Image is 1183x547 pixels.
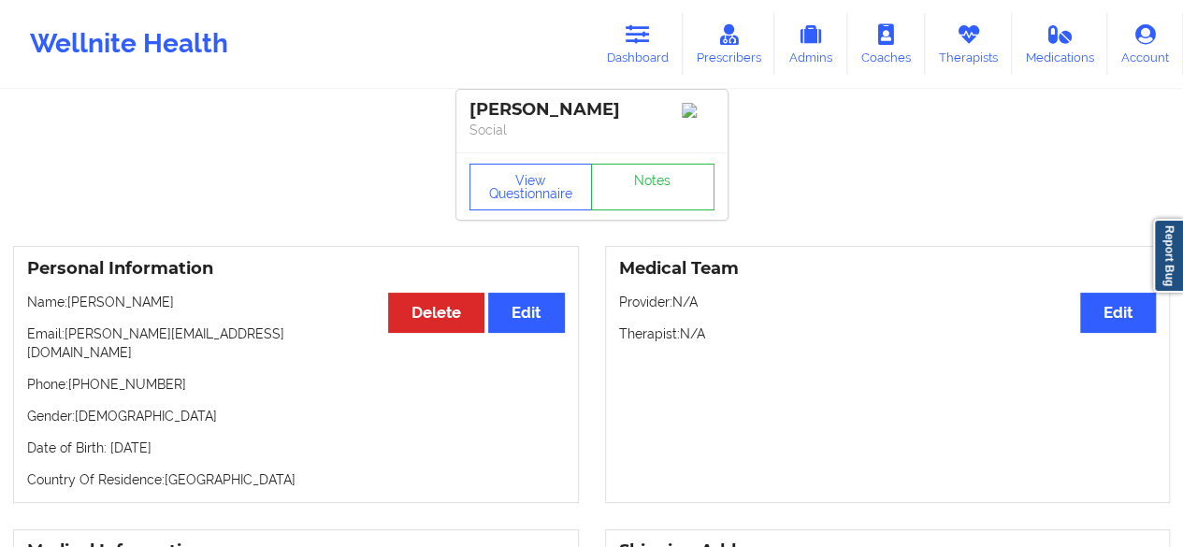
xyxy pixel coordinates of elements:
[774,13,847,75] a: Admins
[619,293,1157,311] p: Provider: N/A
[27,470,565,489] p: Country Of Residence: [GEOGRAPHIC_DATA]
[682,103,714,118] img: Image%2Fplaceholer-image.png
[469,99,714,121] div: [PERSON_NAME]
[619,258,1157,280] h3: Medical Team
[469,121,714,139] p: Social
[1012,13,1108,75] a: Medications
[619,324,1157,343] p: Therapist: N/A
[27,439,565,457] p: Date of Birth: [DATE]
[388,293,484,333] button: Delete
[1080,293,1156,333] button: Edit
[27,293,565,311] p: Name: [PERSON_NAME]
[847,13,925,75] a: Coaches
[683,13,775,75] a: Prescribers
[27,375,565,394] p: Phone: [PHONE_NUMBER]
[27,258,565,280] h3: Personal Information
[469,164,593,210] button: View Questionnaire
[27,324,565,362] p: Email: [PERSON_NAME][EMAIL_ADDRESS][DOMAIN_NAME]
[1107,13,1183,75] a: Account
[593,13,683,75] a: Dashboard
[591,164,714,210] a: Notes
[1153,219,1183,293] a: Report Bug
[925,13,1012,75] a: Therapists
[488,293,564,333] button: Edit
[27,407,565,425] p: Gender: [DEMOGRAPHIC_DATA]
